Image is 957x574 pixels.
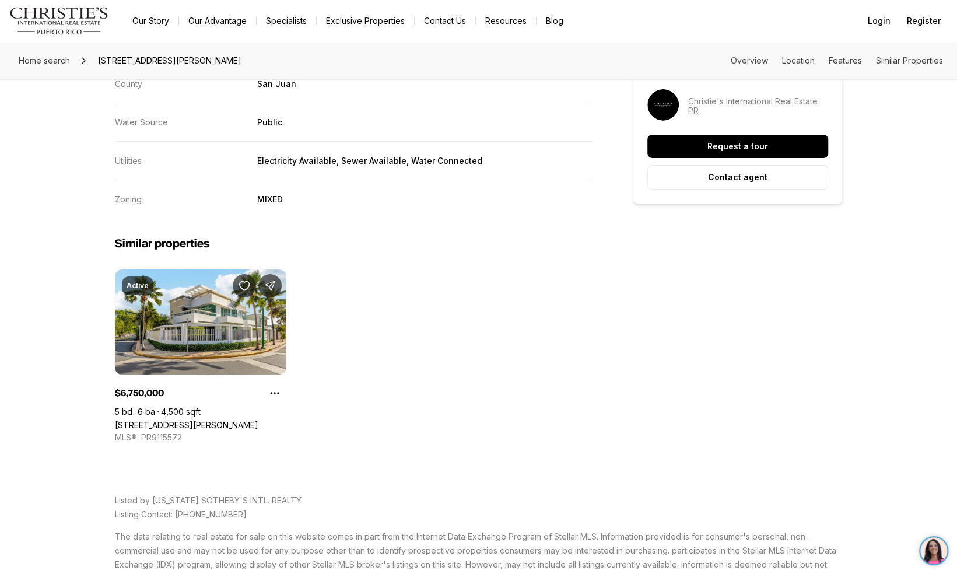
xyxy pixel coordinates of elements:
[19,55,70,65] span: Home search
[731,55,768,65] a: Skip to: Overview
[317,13,414,29] a: Exclusive Properties
[476,13,536,29] a: Resources
[233,274,256,297] button: Save Property: 2220 CALLE PARK BLVD
[179,13,256,29] a: Our Advantage
[115,237,209,251] h2: Similar properties
[688,97,828,116] p: Christie's International Real Estate PR
[647,135,828,158] button: Request a tour
[115,156,142,166] p: Utilities
[731,56,943,65] nav: Page section menu
[257,194,283,204] p: MIXED
[707,142,768,151] p: Request a tour
[257,79,296,89] p: San Juan
[14,51,75,70] a: Home search
[115,117,168,127] p: Water Source
[115,495,302,505] span: Listed by [US_STATE] SOTHEBY'S INTL. REALTY
[829,55,862,65] a: Skip to: Features
[115,79,142,89] p: County
[907,16,941,26] span: Register
[537,13,573,29] a: Blog
[263,381,286,405] button: Property options
[7,7,34,34] img: be3d4b55-7850-4bcb-9297-a2f9cd376e78.png
[115,194,142,204] p: Zoning
[93,51,246,70] span: [STREET_ADDRESS][PERSON_NAME]
[708,173,767,182] p: Contact agent
[115,509,247,519] span: Listing Contact: [PHONE_NUMBER]
[258,274,282,297] button: Share Property
[127,281,149,290] p: Active
[257,117,282,127] p: Public
[123,13,178,29] a: Our Story
[876,55,943,65] a: Skip to: Similar Properties
[257,156,482,166] p: Electricity Available, Sewer Available, Water Connected
[868,16,891,26] span: Login
[415,13,475,29] button: Contact Us
[115,420,258,430] a: 2220 CALLE PARK BLVD, SAN JUAN PR, 00913
[861,9,898,33] button: Login
[900,9,948,33] button: Register
[257,13,316,29] a: Specialists
[782,55,815,65] a: Skip to: Location
[647,165,828,190] button: Contact agent
[9,7,109,35] img: logo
